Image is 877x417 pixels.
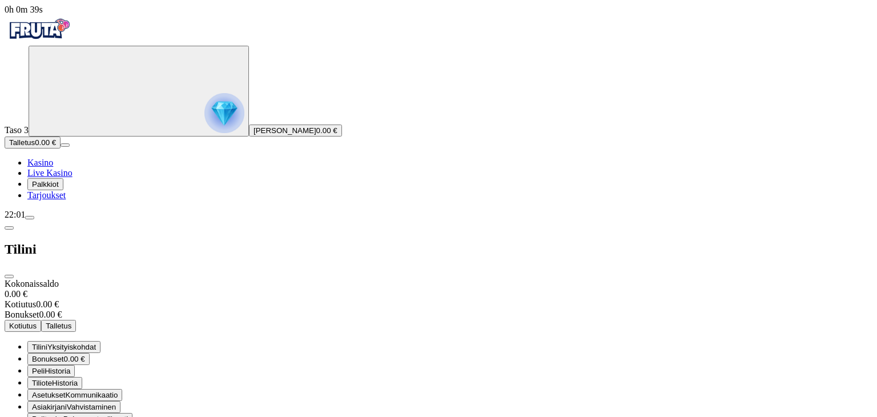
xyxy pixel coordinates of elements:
button: close [5,275,14,278]
span: Yksityiskohdat [47,343,96,351]
button: [PERSON_NAME]0.00 € [249,125,342,137]
span: Historia [52,379,78,387]
span: Historia [45,367,70,375]
span: Palkkiot [32,180,59,189]
button: toggle iconAsetuksetKommunikaatio [27,389,122,401]
button: Talletus [41,320,76,332]
button: reward iconPalkkiot [27,178,63,190]
span: Asiakirjani [32,403,67,411]
img: reward progress [204,93,244,133]
div: 0.00 € [5,299,872,310]
div: 0.00 € [5,289,872,299]
span: 0.00 € [64,355,85,363]
button: reward progress [29,46,249,137]
span: Asetukset [32,391,66,399]
span: [PERSON_NAME] [254,126,316,135]
span: Kotiutus [9,322,37,330]
span: Live Kasino [27,168,73,178]
span: Talletus [46,322,71,330]
span: Tarjoukset [27,190,66,200]
span: 22:01 [5,210,25,219]
button: history iconPeliHistoria [27,365,75,377]
span: 0.00 € [316,126,337,135]
span: Kotiutus [5,299,36,309]
span: Peli [32,367,45,375]
h2: Tilini [5,242,872,257]
nav: Primary [5,15,872,201]
span: Talletus [9,138,35,147]
button: smiley iconBonukset0.00 € [27,353,90,365]
button: menu [61,143,70,147]
a: Fruta [5,35,73,45]
span: 0.00 € [35,138,56,147]
button: transactions iconTilioteHistoria [27,377,82,389]
button: Kotiutus [5,320,41,332]
div: Kokonaissaldo [5,279,872,299]
a: diamond iconKasino [27,158,53,167]
a: gift-inverted iconTarjoukset [27,190,66,200]
span: Taso 3 [5,125,29,135]
span: Tiliote [32,379,52,387]
button: user-circle iconTiliniYksityiskohdat [27,341,100,353]
span: Kommunikaatio [66,391,118,399]
button: Talletusplus icon0.00 € [5,137,61,149]
span: Tilini [32,343,47,351]
img: Fruta [5,15,73,43]
span: user session time [5,5,43,14]
span: Bonukset [5,310,39,319]
button: document iconAsiakirjaniVahvistaminen [27,401,120,413]
button: chevron-left icon [5,226,14,230]
span: Kasino [27,158,53,167]
span: Vahvistaminen [67,403,116,411]
a: poker-chip iconLive Kasino [27,168,73,178]
div: 0.00 € [5,310,872,320]
span: Bonukset [32,355,64,363]
button: menu [25,216,34,219]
